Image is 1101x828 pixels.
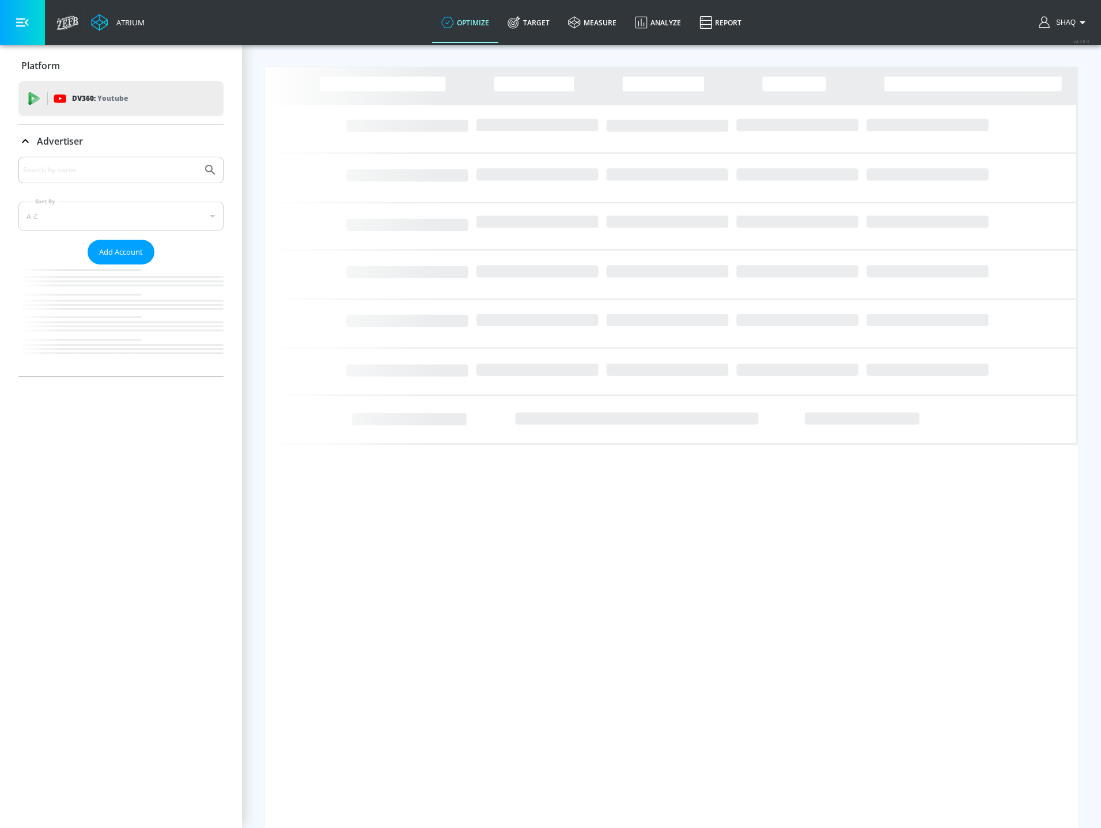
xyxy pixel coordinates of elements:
button: Add Account [88,240,154,264]
a: Report [690,2,751,43]
p: Platform [21,59,60,72]
span: v 4.28.0 [1073,38,1089,44]
div: A-Z [18,202,224,230]
div: DV360: Youtube [18,81,224,116]
button: Shaq [1039,16,1089,29]
a: optimize [432,2,498,43]
nav: list of Advertiser [18,264,224,376]
a: measure [559,2,626,43]
p: DV360: [72,92,128,105]
label: Sort By [33,198,58,205]
div: Advertiser [18,125,224,157]
div: Atrium [112,17,145,28]
div: Platform [18,50,224,82]
div: Advertiser [18,157,224,376]
a: Analyze [626,2,690,43]
span: Add Account [99,245,143,259]
p: Youtube [97,92,128,104]
input: Search by name [23,162,198,177]
a: Atrium [91,14,145,31]
p: Advertiser [37,135,83,148]
span: login as: shaquille.huang@zefr.com [1051,18,1076,27]
a: Target [498,2,559,43]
